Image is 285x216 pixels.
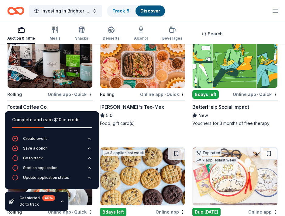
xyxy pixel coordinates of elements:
a: Image for BetterHelp Social Impact38 applieslast week8days leftOnline app•QuickBetterHelp Social ... [192,30,278,126]
img: Image for Oriental Trading [193,147,277,205]
button: Desserts [103,24,119,44]
div: Rolling [7,91,22,98]
span: • [164,92,166,97]
a: Track· 5 [112,8,129,13]
button: Go to track [12,155,92,165]
div: Complete and earn $10 in credit [12,116,92,123]
a: Home [7,4,24,18]
span: Investing In Brighter Futures Gala [41,7,90,15]
img: Image for BetterHelp Social Impact [193,30,277,88]
button: Create event [12,136,92,145]
div: 7 applies last week [195,157,238,164]
div: Rolling [100,91,115,98]
button: Search [197,28,228,40]
div: 8 days left [192,90,219,99]
a: Image for Foxtail Coffee Co.2 applieslast weekLocalRollingOnline app•QuickFoxtail Coffee Co.NewCo... [7,30,93,133]
div: [PERSON_NAME]'s Tex-Mex [100,103,164,111]
div: Online app [156,208,185,216]
span: • [257,92,258,97]
div: Online app [248,208,278,216]
div: 40 % [42,195,55,201]
div: Vouchers for 3 months of free therapy [192,120,278,126]
button: Save a donor [12,145,92,155]
div: Online app Quick [233,90,278,98]
div: Save a donor [23,146,47,151]
div: Food, gift card(s) [100,120,185,126]
div: BetterHelp Social Impact [192,103,249,111]
span: New [198,112,208,119]
div: 3 applies last week [103,150,145,156]
div: Snacks [75,36,88,41]
div: Go to track [19,202,55,207]
img: Image for Foxtail Coffee Co. [8,30,92,88]
button: Snacks [75,24,88,44]
a: Discover [140,8,160,13]
div: Desserts [103,36,119,41]
span: • [72,92,73,97]
div: Update application status [23,175,69,180]
div: Online app Quick [48,90,93,98]
button: Start an application [12,165,92,175]
span: 5.0 [106,112,112,119]
button: Meals [50,24,60,44]
a: Image for Chuy's Tex-Mex3 applieslast weekRollingOnline app•Quick[PERSON_NAME]'s Tex-Mex5.0Food, ... [100,30,185,126]
button: Alcohol [134,24,148,44]
div: Top rated [195,150,221,156]
div: Foxtail Coffee Co. [7,103,48,111]
div: Meals [50,36,60,41]
button: Auction & raffle [7,24,35,44]
div: Create event [23,136,47,141]
button: Investing In Brighter Futures Gala [29,5,102,17]
div: Beverages [162,36,182,41]
div: Go to track [23,156,43,161]
button: Update application status [12,175,92,184]
div: Alcohol [134,36,148,41]
button: Beverages [162,24,182,44]
div: Online app Quick [140,90,185,98]
button: Track· 5Discover [107,5,166,17]
div: Auction & raffle [7,36,35,41]
div: Start an application [23,165,57,170]
div: Get started [19,195,55,201]
img: Image for Chuy's Tex-Mex [100,30,185,88]
span: Search [208,30,223,37]
img: Image for Tiff's Treats [100,147,185,205]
